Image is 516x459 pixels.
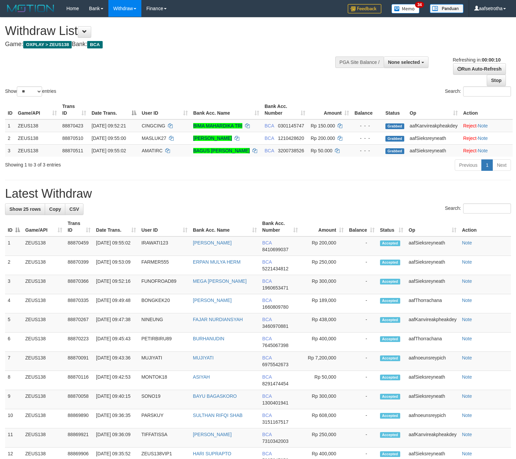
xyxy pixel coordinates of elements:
[380,240,400,246] span: Accepted
[93,236,139,256] td: [DATE] 09:55:02
[62,123,83,128] span: 88870423
[478,148,488,153] a: Note
[380,355,400,361] span: Accepted
[478,123,488,128] a: Note
[15,144,60,157] td: ZEUS138
[406,275,459,294] td: aafSieksreyneath
[23,409,65,428] td: ZEUS138
[262,413,272,418] span: BCA
[93,371,139,390] td: [DATE] 09:42:53
[348,4,381,13] img: Feedback.jpg
[23,217,65,236] th: Game/API: activate to sort column ascending
[93,256,139,275] td: [DATE] 09:53:09
[193,148,250,153] a: BAGUS [PERSON_NAME]
[139,371,190,390] td: MONTOK18
[492,159,511,171] a: Next
[352,100,383,119] th: Balance
[301,236,346,256] td: Rp 200,000
[193,374,210,380] a: ASIYAH
[193,432,232,437] a: [PERSON_NAME]
[139,333,190,352] td: PETIRBIRU89
[139,100,191,119] th: User ID: activate to sort column ascending
[354,122,380,129] div: - - -
[65,313,93,333] td: 88870267
[262,240,272,245] span: BCA
[45,203,65,215] a: Copy
[462,298,472,303] a: Note
[193,259,241,265] a: ERPAN MULYA HERM
[93,409,139,428] td: [DATE] 09:36:35
[462,393,472,399] a: Note
[5,390,23,409] td: 9
[193,240,232,245] a: [PERSON_NAME]
[262,285,288,291] span: Copy 1960653471 to clipboard
[346,217,377,236] th: Balance: activate to sort column ascending
[262,438,288,444] span: Copy 7310342003 to clipboard
[380,298,400,304] span: Accepted
[265,148,274,153] span: BCA
[407,144,460,157] td: aafSieksreyneath
[462,259,472,265] a: Note
[193,451,231,456] a: HARI SUPRAPTO
[308,100,352,119] th: Amount: activate to sort column ascending
[5,159,210,168] div: Showing 1 to 3 of 3 entries
[260,217,301,236] th: Bank Acc. Number: activate to sort column ascending
[385,136,404,142] span: Grabbed
[415,2,424,8] span: 34
[5,100,15,119] th: ID
[262,266,288,271] span: Copy 5221434812 to clipboard
[346,409,377,428] td: -
[193,355,214,360] a: MUJIYATI
[23,333,65,352] td: ZEUS138
[139,409,190,428] td: PARSKUY
[139,390,190,409] td: SONO19
[406,256,459,275] td: aafSieksreyneath
[193,278,246,284] a: MEGA [PERSON_NAME]
[60,100,89,119] th: Trans ID: activate to sort column ascending
[93,313,139,333] td: [DATE] 09:47:38
[301,313,346,333] td: Rp 438,000
[462,413,472,418] a: Note
[460,100,513,119] th: Action
[380,317,400,323] span: Accepted
[482,57,501,63] strong: 00:00:10
[487,75,506,86] a: Stop
[93,275,139,294] td: [DATE] 09:52:16
[462,432,472,437] a: Note
[65,203,83,215] a: CSV
[262,304,288,310] span: Copy 1660809780 to clipboard
[5,371,23,390] td: 8
[65,256,93,275] td: 88870399
[265,123,274,128] span: BCA
[463,86,511,97] input: Search:
[23,371,65,390] td: ZEUS138
[301,428,346,448] td: Rp 250,000
[407,132,460,144] td: aafSieksreyneath
[193,393,237,399] a: BAYU BAGASKORO
[462,336,472,341] a: Note
[139,294,190,313] td: BONGKEK20
[5,294,23,313] td: 4
[65,371,93,390] td: 88870116
[301,409,346,428] td: Rp 608,000
[23,256,65,275] td: ZEUS138
[93,294,139,313] td: [DATE] 09:49:48
[406,428,459,448] td: aafKanvireakpheakdey
[262,374,272,380] span: BCA
[463,123,477,128] a: Reject
[23,352,65,371] td: ZEUS138
[193,317,243,322] a: FAJAR NURDIANSYAH
[459,217,511,236] th: Action
[406,352,459,371] td: aafnoeunsreypich
[65,236,93,256] td: 88870459
[301,333,346,352] td: Rp 400,000
[380,451,400,457] span: Accepted
[23,313,65,333] td: ZEUS138
[462,278,472,284] a: Note
[5,275,23,294] td: 3
[142,148,163,153] span: AMATIRC
[460,144,513,157] td: ·
[5,203,45,215] a: Show 25 rows
[481,159,493,171] a: 1
[380,336,400,342] span: Accepted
